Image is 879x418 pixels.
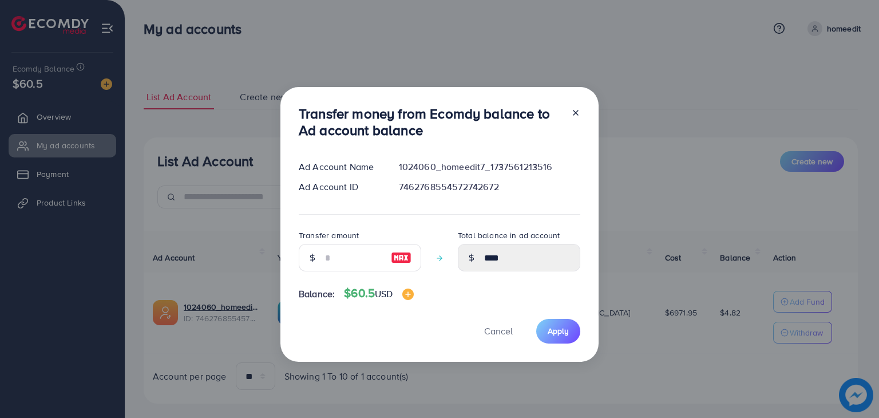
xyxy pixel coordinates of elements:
label: Transfer amount [299,230,359,241]
div: 1024060_homeedit7_1737561213516 [390,160,589,173]
h3: Transfer money from Ecomdy balance to Ad account balance [299,105,562,139]
span: USD [375,287,393,300]
span: Apply [548,325,569,337]
div: Ad Account Name [290,160,390,173]
button: Cancel [470,319,527,344]
div: 7462768554572742672 [390,180,589,194]
span: Balance: [299,287,335,301]
div: Ad Account ID [290,180,390,194]
span: Cancel [484,325,513,337]
img: image [402,289,414,300]
button: Apply [536,319,580,344]
h4: $60.5 [344,286,413,301]
img: image [391,251,411,265]
label: Total balance in ad account [458,230,560,241]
